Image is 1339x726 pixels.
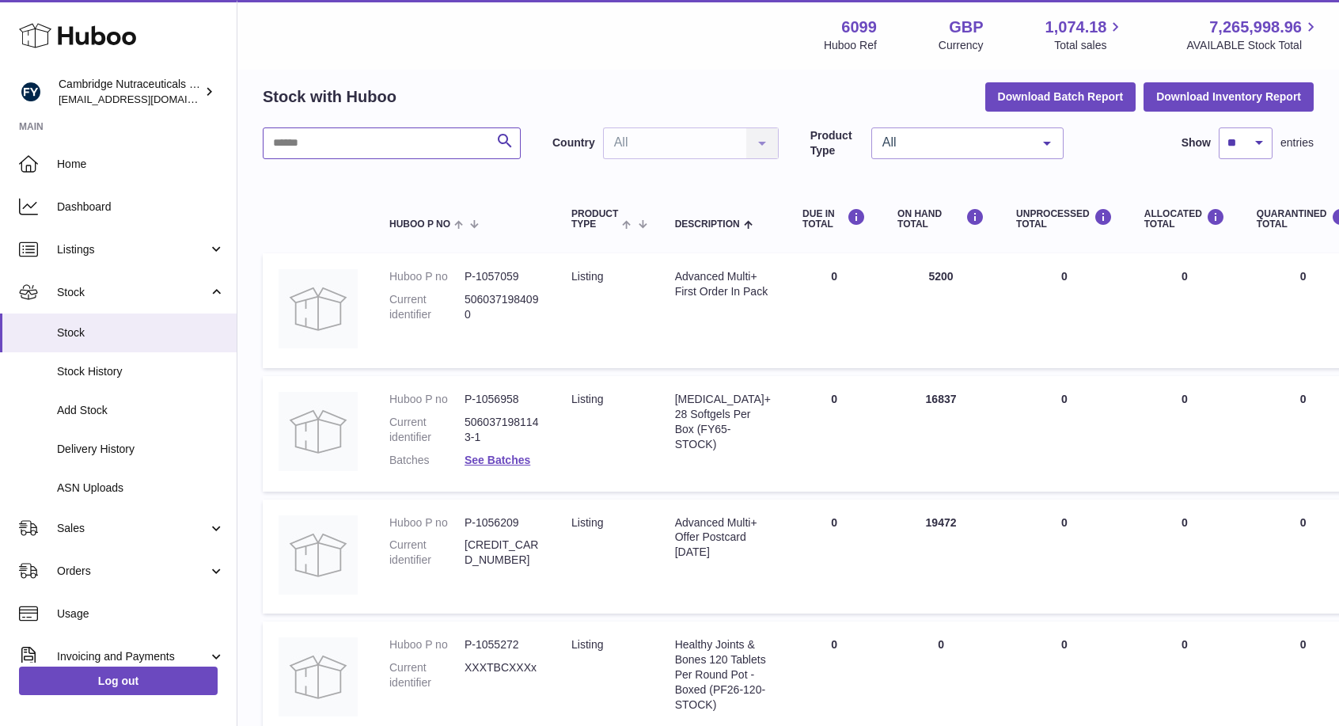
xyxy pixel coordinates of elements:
span: Sales [57,521,208,536]
dd: [CREDIT_CARD_NUMBER] [465,538,540,568]
span: Stock [57,325,225,340]
span: ASN Uploads [57,481,225,496]
img: product image [279,637,358,716]
dt: Current identifier [389,538,465,568]
label: Product Type [810,128,863,158]
span: Huboo P no [389,219,450,230]
div: Huboo Ref [824,38,877,53]
span: Add Stock [57,403,225,418]
td: 0 [1000,376,1128,492]
td: 0 [1128,376,1241,492]
dd: P-1055272 [465,637,540,652]
div: ON HAND Total [897,208,984,230]
span: AVAILABLE Stock Total [1186,38,1320,53]
td: 19472 [882,500,1000,614]
dd: 5060371981143-1 [465,415,540,445]
a: Log out [19,667,218,695]
td: 0 [1000,500,1128,614]
div: ALLOCATED Total [1144,208,1225,230]
span: 1,074.18 [1045,17,1107,38]
span: Invoicing and Payments [57,649,208,664]
td: 0 [787,376,882,492]
dd: P-1057059 [465,269,540,284]
dt: Huboo P no [389,637,465,652]
button: Download Batch Report [985,82,1136,111]
td: 0 [1000,253,1128,368]
span: 7,265,998.96 [1209,17,1302,38]
span: Dashboard [57,200,225,215]
span: listing [571,270,603,283]
span: Listings [57,242,208,257]
div: Advanced Multi+ Offer Postcard [DATE] [675,515,771,561]
td: 0 [787,253,882,368]
img: product image [279,515,358,595]
dd: P-1056958 [465,392,540,407]
div: Currency [939,38,984,53]
td: 0 [1128,253,1241,368]
button: Download Inventory Report [1144,82,1314,111]
dd: XXXTBCXXXx [465,660,540,690]
span: Usage [57,606,225,621]
div: DUE IN TOTAL [802,208,866,230]
span: 0 [1300,270,1307,283]
dt: Huboo P no [389,269,465,284]
dt: Current identifier [389,292,465,322]
div: Healthy Joints & Bones 120 Tablets Per Round Pot - Boxed (PF26-120-STOCK) [675,637,771,712]
td: 0 [787,500,882,614]
span: All [878,135,1031,150]
dd: 5060371984090 [465,292,540,322]
dt: Huboo P no [389,515,465,530]
div: [MEDICAL_DATA]+ 28 Softgels Per Box (FY65-STOCK) [675,392,771,452]
span: entries [1280,135,1314,150]
strong: GBP [949,17,983,38]
span: Description [675,219,740,230]
strong: 6099 [841,17,877,38]
span: Delivery History [57,442,225,457]
a: See Batches [465,454,530,466]
a: 7,265,998.96 AVAILABLE Stock Total [1186,17,1320,53]
div: UNPROCESSED Total [1016,208,1113,230]
div: Advanced Multi+ First Order In Pack [675,269,771,299]
dt: Current identifier [389,660,465,690]
dt: Current identifier [389,415,465,445]
label: Country [552,135,595,150]
span: Stock [57,285,208,300]
span: Home [57,157,225,172]
h2: Stock with Huboo [263,86,396,108]
img: product image [279,269,358,348]
span: Total sales [1054,38,1125,53]
dt: Huboo P no [389,392,465,407]
td: 0 [1128,500,1241,614]
span: [EMAIL_ADDRESS][DOMAIN_NAME] [59,93,233,105]
span: 0 [1300,393,1307,405]
dd: P-1056209 [465,515,540,530]
span: 0 [1300,516,1307,529]
span: Product Type [571,209,618,230]
span: listing [571,516,603,529]
td: 16837 [882,376,1000,492]
dt: Batches [389,453,465,468]
span: Orders [57,564,208,579]
span: listing [571,393,603,405]
img: huboo@camnutra.com [19,80,43,104]
div: Cambridge Nutraceuticals Ltd [59,77,201,107]
span: listing [571,638,603,651]
a: 1,074.18 Total sales [1045,17,1125,53]
label: Show [1182,135,1211,150]
span: Stock History [57,364,225,379]
td: 5200 [882,253,1000,368]
span: 0 [1300,638,1307,651]
img: product image [279,392,358,471]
